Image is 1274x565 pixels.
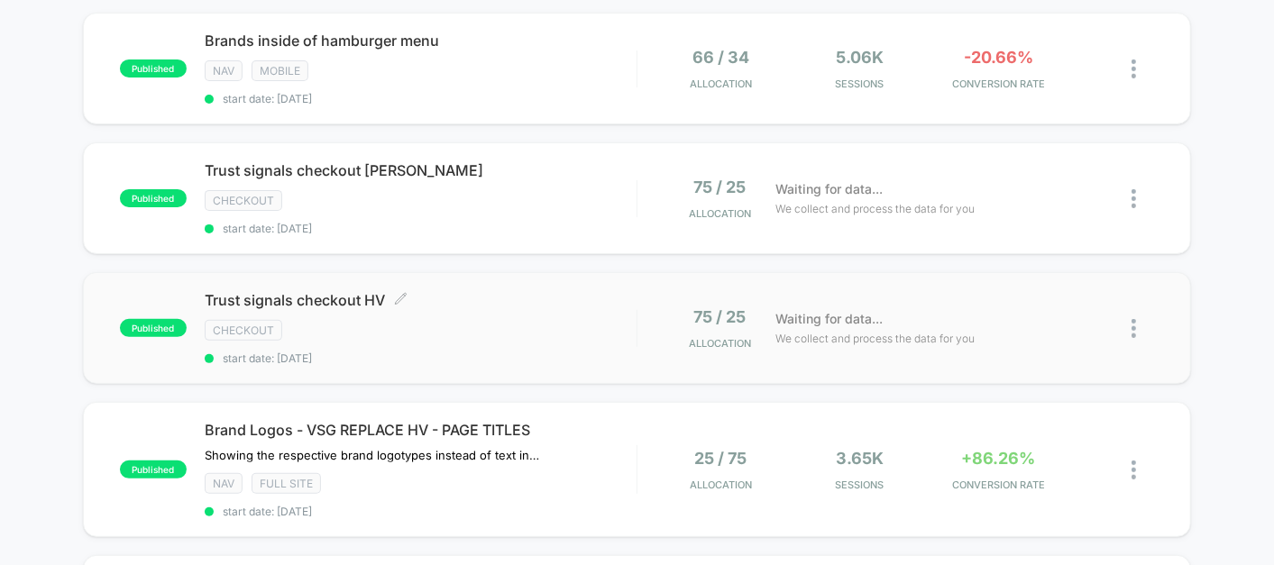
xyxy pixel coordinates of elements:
[205,320,282,341] span: checkout
[934,77,1064,90] span: CONVERSION RATE
[1132,59,1136,78] img: close
[205,448,539,462] span: Showing the respective brand logotypes instead of text in tabs
[694,449,747,468] span: 25 / 75
[775,330,975,347] span: We collect and process the data for you
[205,505,637,518] span: start date: [DATE]
[836,48,884,67] span: 5.06k
[775,200,975,217] span: We collect and process the data for you
[205,473,243,494] span: NAV
[205,161,637,179] span: Trust signals checkout [PERSON_NAME]
[1132,319,1136,338] img: close
[689,207,751,220] span: Allocation
[252,60,308,81] span: Mobile
[1132,460,1136,479] img: close
[205,32,637,50] span: Brands inside of hamburger menu
[794,77,924,90] span: Sessions
[205,421,637,439] span: Brand Logos - VSG REPLACE HV - PAGE TITLES
[205,351,637,365] span: start date: [DATE]
[205,291,637,309] span: Trust signals checkout HV
[120,189,187,207] span: published
[775,179,883,199] span: Waiting for data...
[120,460,187,478] span: published
[836,449,884,468] span: 3.65k
[120,319,187,337] span: published
[689,337,751,350] span: Allocation
[794,478,924,491] span: Sessions
[775,309,883,329] span: Waiting for data...
[694,178,747,196] span: 75 / 25
[690,77,752,90] span: Allocation
[934,478,1064,491] span: CONVERSION RATE
[252,473,321,494] span: Full site
[690,478,752,491] span: Allocation
[205,92,637,105] span: start date: [DATE]
[120,59,187,77] span: published
[205,60,243,81] span: NAV
[694,307,747,326] span: 75 / 25
[205,190,282,211] span: checkout
[962,449,1036,468] span: +86.26%
[1132,189,1136,208] img: close
[692,48,749,67] span: 66 / 34
[964,48,1033,67] span: -20.66%
[205,222,637,235] span: start date: [DATE]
